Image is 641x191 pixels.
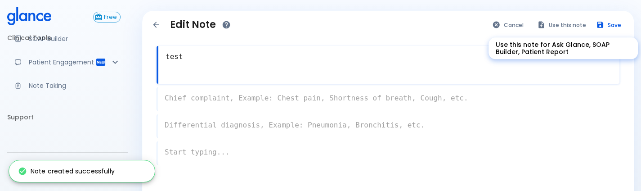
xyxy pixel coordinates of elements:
button: Free [93,12,121,23]
textarea: test [158,48,619,66]
div: test 0810test [7,156,128,187]
h1: Edit Note [170,19,216,31]
div: Use this note for Ask Glance, SOAP Builder, Patient Report [489,37,638,59]
a: Click to view or change your subscription [93,12,128,23]
a: Advanced note-taking [7,76,128,95]
button: How to use notes [220,18,233,32]
p: Patient Engagement [29,58,95,67]
button: Use this note for Ask Glance, SOAP Builder, Patient Report [533,18,592,32]
li: Support [7,106,128,128]
div: Patient Reports & Referrals [7,52,128,72]
span: Free [101,14,120,21]
button: Cancel and go back to notes [488,18,529,32]
li: Clinical Tools [7,27,128,49]
div: Note created successfully [18,163,115,179]
button: Save note [592,18,627,32]
button: Back to notes [149,18,163,32]
p: Note Taking [29,81,121,90]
